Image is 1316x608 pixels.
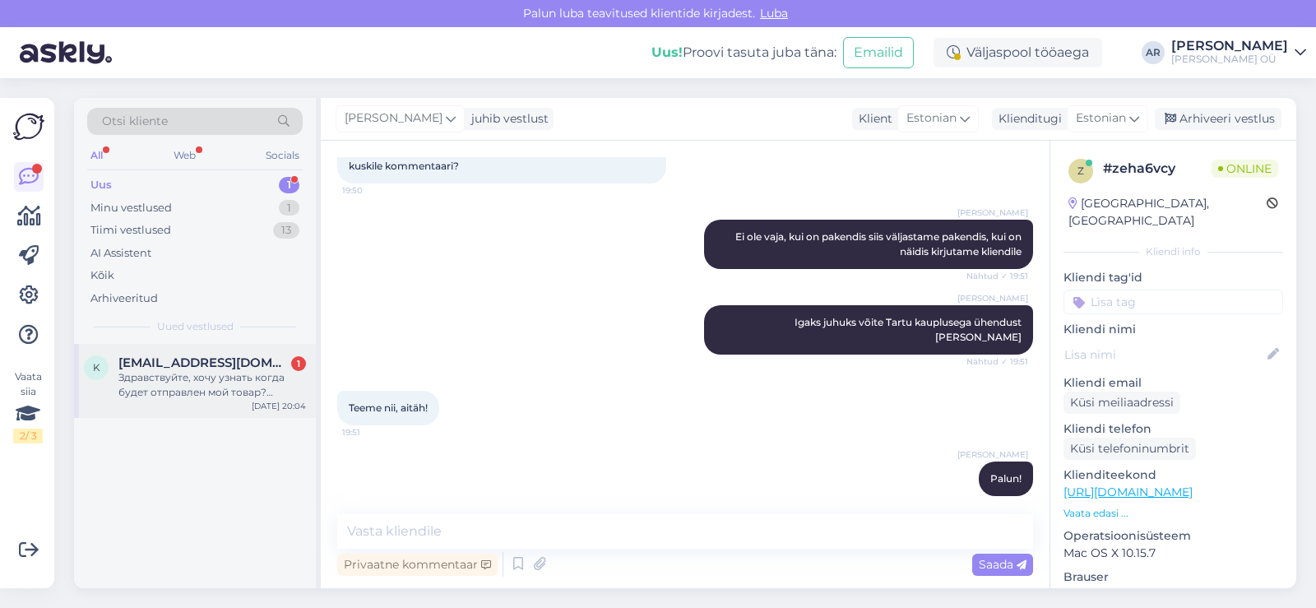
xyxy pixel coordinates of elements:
span: Online [1212,160,1278,178]
a: [PERSON_NAME][PERSON_NAME] OÜ [1171,39,1306,66]
p: Operatsioonisüsteem [1063,527,1283,545]
span: Estonian [906,109,957,128]
span: Igaks juhuks võite Tartu kauplusega ühendust [PERSON_NAME] [795,316,1024,343]
div: All [87,145,106,166]
div: Uus [90,177,112,193]
div: Väljaspool tööaega [934,38,1102,67]
div: Tiimi vestlused [90,222,171,239]
div: 2 / 3 [13,429,43,443]
div: 1 [291,356,306,371]
span: Otsi kliente [102,113,168,130]
span: Nähtud ✓ 19:51 [966,270,1028,282]
div: 13 [273,222,299,239]
div: Arhiveeri vestlus [1155,108,1281,130]
p: Chrome [TECHNICAL_ID] [1063,586,1283,603]
span: Uued vestlused [157,319,234,334]
p: Kliendi email [1063,374,1283,392]
p: Vaata edasi ... [1063,506,1283,521]
p: Kliendi tag'id [1063,269,1283,286]
span: k [93,361,100,374]
span: Palun! [990,472,1022,485]
div: [PERSON_NAME] [1171,39,1288,53]
div: Klienditugi [992,110,1062,128]
div: Vaata siia [13,369,43,443]
span: z [1077,165,1084,177]
div: Kõik [90,267,114,284]
span: 19:51 [966,497,1028,509]
div: Socials [262,145,303,166]
span: 19:50 [342,184,404,197]
img: Askly Logo [13,111,44,142]
span: [PERSON_NAME] [957,207,1028,219]
span: Luba [755,6,793,21]
div: [DATE] 20:04 [252,400,306,412]
input: Lisa tag [1063,290,1283,314]
div: AR [1142,41,1165,64]
div: [PERSON_NAME] OÜ [1171,53,1288,66]
span: Ei ole vaja, kui on pakendis siis väljastame pakendis, kui on näidis kirjutame kliendile [735,230,1024,258]
div: Küsi meiliaadressi [1063,392,1180,414]
div: Kliendi info [1063,244,1283,259]
span: [PERSON_NAME] [957,448,1028,461]
span: [PERSON_NAME] [345,109,443,128]
span: Nähtud ✓ 19:51 [966,355,1028,368]
p: Mac OS X 10.15.7 [1063,545,1283,562]
span: [PERSON_NAME] [957,292,1028,304]
a: [URL][DOMAIN_NAME] [1063,485,1193,499]
p: Brauser [1063,569,1283,586]
div: [GEOGRAPHIC_DATA], [GEOGRAPHIC_DATA] [1068,195,1267,230]
span: kudrjavtsev.alex@gmail.com [118,355,290,370]
div: AI Assistent [90,245,151,262]
input: Lisa nimi [1064,346,1264,364]
span: 19:51 [342,426,404,439]
div: Küsi telefoninumbrit [1063,438,1196,460]
div: 1 [279,200,299,216]
p: Kliendi telefon [1063,420,1283,438]
div: juhib vestlust [465,110,549,128]
button: Emailid [843,37,914,68]
div: Proovi tasuta juba täna: [651,43,836,63]
span: Saada [979,557,1026,572]
div: Minu vestlused [90,200,172,216]
p: Kliendi nimi [1063,321,1283,338]
div: Privaatne kommentaar [337,554,498,576]
span: Teeme nii, aitäh! [349,401,428,414]
span: Estonian [1076,109,1126,128]
b: Uus! [651,44,683,60]
div: Arhiveeritud [90,290,158,307]
p: Klienditeekond [1063,466,1283,484]
div: Klient [852,110,892,128]
div: 1 [279,177,299,193]
div: Web [170,145,199,166]
div: # zeha6vcy [1103,159,1212,179]
div: Здравствуйте, хочу узнать когда будет отправлен мой товар? 2025081380787 [118,370,306,400]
